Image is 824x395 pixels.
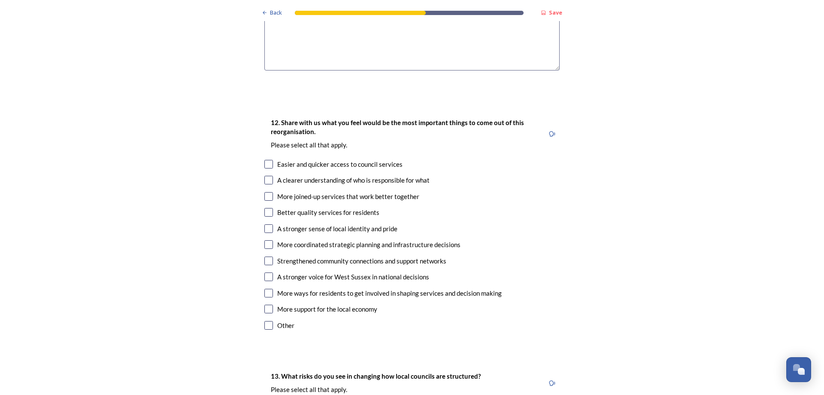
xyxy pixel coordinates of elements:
div: A clearer understanding of who is responsible for what [277,175,430,185]
p: Please select all that apply. [271,141,538,150]
strong: Save [549,9,562,16]
div: Strengthened community connections and support networks [277,256,446,266]
div: More coordinated strategic planning and infrastructure decisions [277,240,460,250]
div: A stronger voice for West Sussex in national decisions [277,272,429,282]
strong: 12. Share with us what you feel would be the most important things to come out of this reorganisa... [271,119,525,135]
p: Please select all that apply. [271,385,481,394]
button: Open Chat [786,357,811,382]
div: A stronger sense of local identity and pride [277,224,397,234]
strong: 13. What risks do you see in changing how local councils are structured? [271,372,481,380]
div: Other [277,321,294,331]
div: More joined-up services that work better together [277,192,419,202]
div: More ways for residents to get involved in shaping services and decision making [277,288,502,298]
div: More support for the local economy [277,304,377,314]
div: Better quality services for residents [277,208,379,217]
div: Easier and quicker access to council services [277,159,403,169]
span: Back [270,9,282,17]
